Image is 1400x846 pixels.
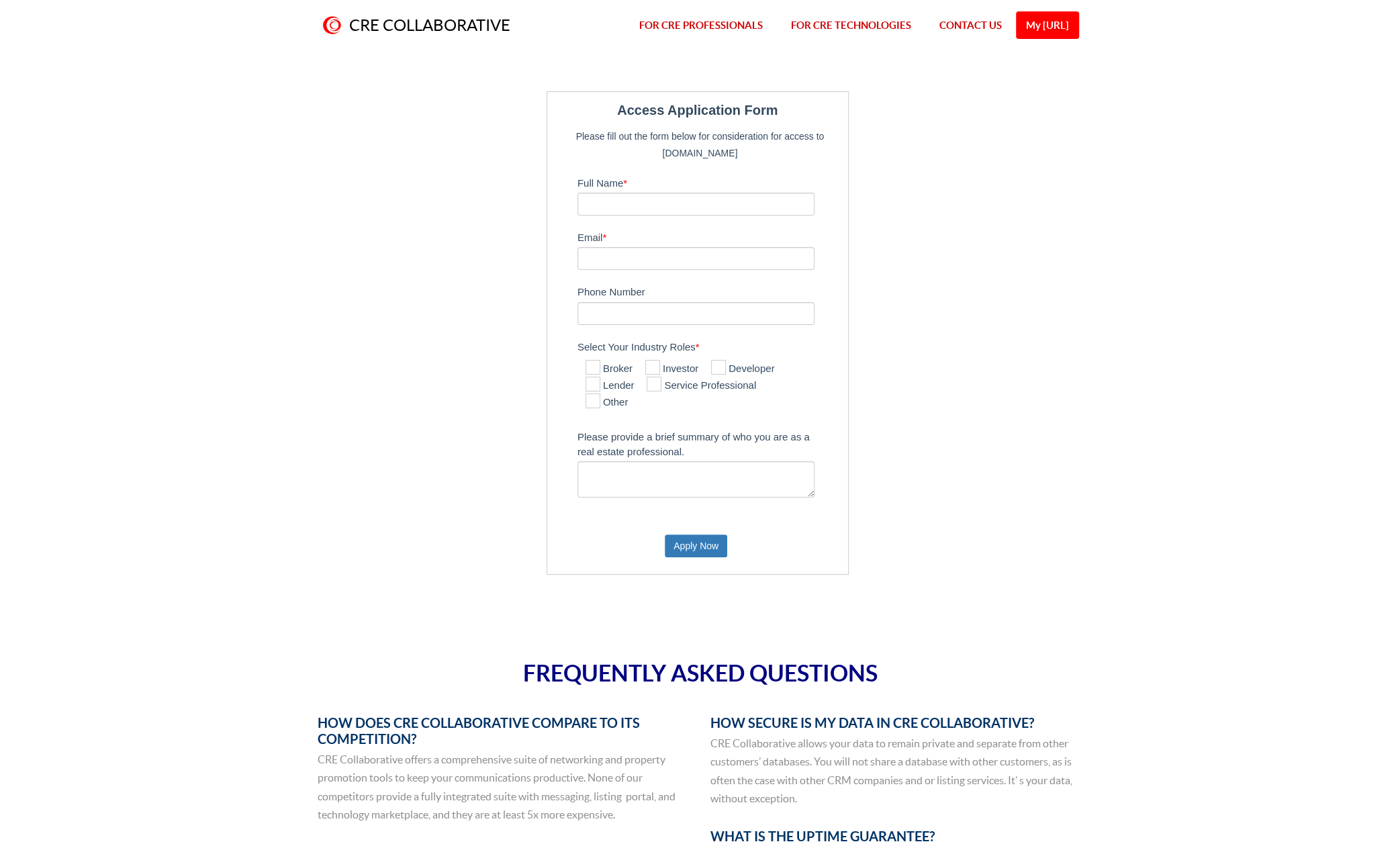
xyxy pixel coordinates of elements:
[577,280,841,301] label: Phone Number
[577,171,841,193] label: Full Name
[710,735,1083,808] p: CRE Collaborative allows your data to remain private and separate from other customers’ databases...
[318,715,640,747] span: HOW DOES CRE COLLABORATIVE COMPARE TO ITS COMPETITION?
[710,829,935,844] span: WHAT IS THE UPTIME GUARANTEE?
[577,425,841,461] label: Please provide a brief summary of who you are as a real estate professional.
[577,226,841,247] label: Email
[711,361,774,377] label: Developer
[645,361,698,377] label: Investor
[586,395,628,411] label: Other
[1016,11,1079,39] a: My [URL]
[577,335,841,357] label: Select Your Industry Roles
[318,751,690,825] p: CRE Collaborative offers a comprehensive suite of networking and property promotion tools to keep...
[710,715,1034,731] span: HOW SECURE IS MY DATA IN CRE COLLABORATIVE?
[523,660,878,686] span: FREQUENTLY ASKED QUESTIONS
[586,378,635,394] label: Lender
[571,128,829,160] p: Please fill out the form below for consideration for access to [DOMAIN_NAME]
[647,378,756,394] label: Service Professional
[665,534,727,557] button: Apply Now
[554,99,841,122] legend: Access Application Form
[586,361,633,377] label: Broker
